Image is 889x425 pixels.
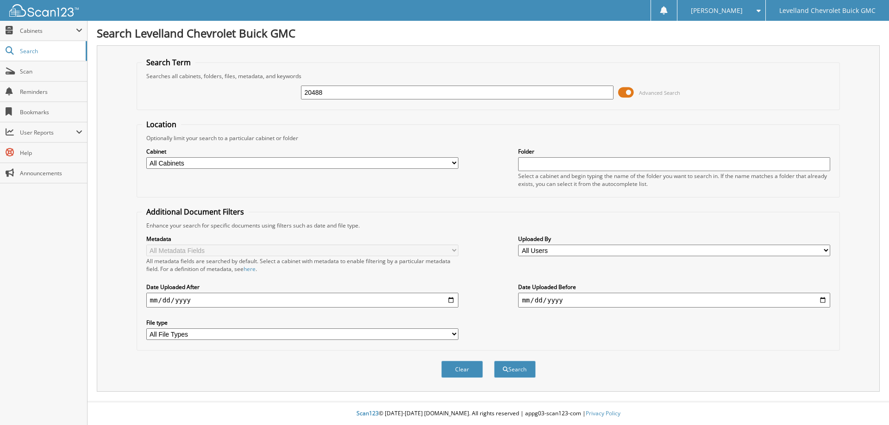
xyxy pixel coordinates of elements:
iframe: Chat Widget [843,381,889,425]
a: here [244,265,256,273]
label: Folder [518,148,830,155]
div: © [DATE]-[DATE] [DOMAIN_NAME]. All rights reserved | appg03-scan123-com | [88,402,889,425]
span: Advanced Search [639,89,680,96]
span: Search [20,47,81,55]
span: Levelland Chevrolet Buick GMC [779,8,876,13]
span: [PERSON_NAME] [691,8,743,13]
label: Metadata [146,235,458,243]
span: Scan123 [357,409,379,417]
button: Clear [441,361,483,378]
span: Reminders [20,88,82,96]
label: Uploaded By [518,235,830,243]
button: Search [494,361,536,378]
legend: Search Term [142,57,195,68]
span: Scan [20,68,82,75]
span: Bookmarks [20,108,82,116]
input: start [146,293,458,308]
span: User Reports [20,129,76,136]
h1: Search Levelland Chevrolet Buick GMC [97,25,880,41]
legend: Additional Document Filters [142,207,249,217]
label: Cabinet [146,148,458,155]
input: end [518,293,830,308]
span: Cabinets [20,27,76,35]
div: Select a cabinet and begin typing the name of the folder you want to search in. If the name match... [518,172,830,188]
label: File type [146,319,458,326]
span: Help [20,149,82,157]
legend: Location [142,119,181,129]
label: Date Uploaded After [146,283,458,291]
a: Privacy Policy [586,409,620,417]
div: Enhance your search for specific documents using filters such as date and file type. [142,222,835,229]
div: Optionally limit your search to a particular cabinet or folder [142,134,835,142]
img: scan123-logo-white.svg [9,4,79,17]
div: All metadata fields are searched by default. Select a cabinet with metadata to enable filtering b... [146,257,458,273]
div: Searches all cabinets, folders, files, metadata, and keywords [142,72,835,80]
span: Announcements [20,169,82,177]
label: Date Uploaded Before [518,283,830,291]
